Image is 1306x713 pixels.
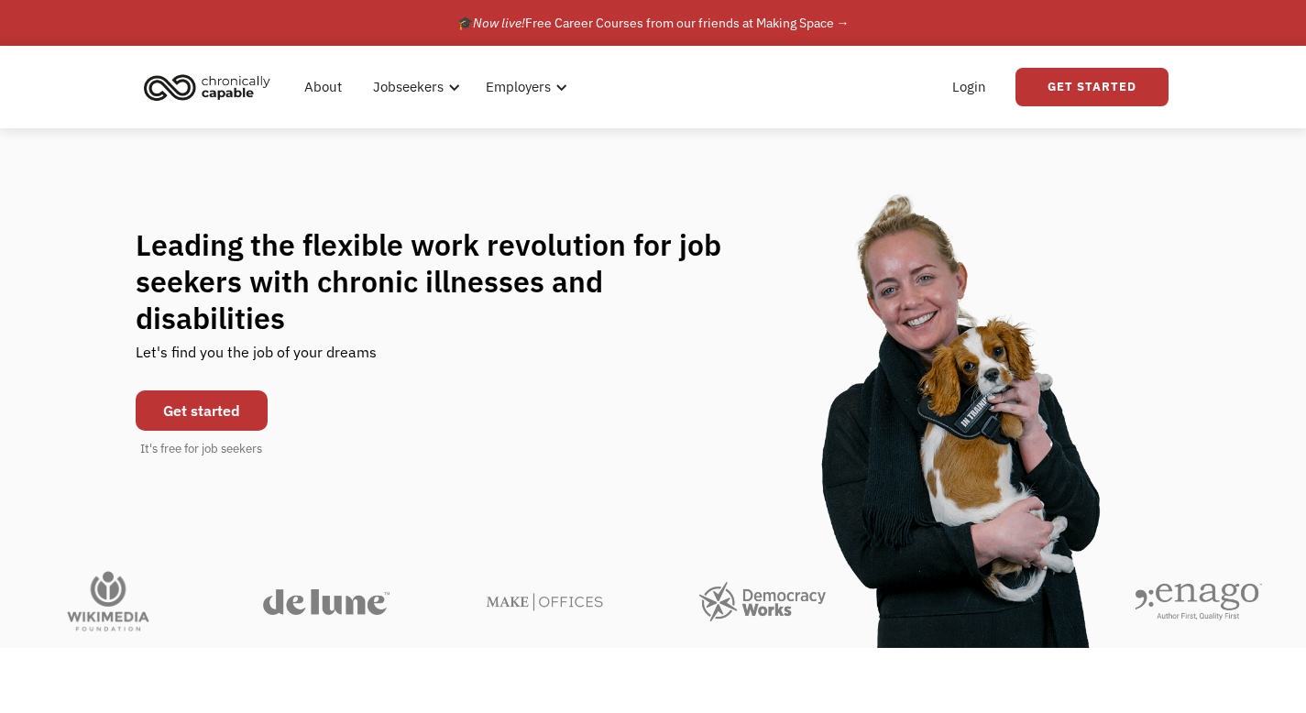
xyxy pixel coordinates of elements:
[457,12,850,34] div: 🎓 Free Career Courses from our friends at Making Space →
[373,76,444,98] div: Jobseekers
[473,15,525,31] em: Now live!
[136,336,377,381] div: Let's find you the job of your dreams
[293,58,353,116] a: About
[941,58,997,116] a: Login
[475,58,573,116] div: Employers
[136,226,757,336] h1: Leading the flexible work revolution for job seekers with chronic illnesses and disabilities
[138,67,276,107] img: Chronically Capable logo
[486,76,551,98] div: Employers
[138,67,284,107] a: home
[140,440,262,458] div: It's free for job seekers
[362,58,466,116] div: Jobseekers
[1015,68,1169,106] a: Get Started
[136,390,268,431] a: Get started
